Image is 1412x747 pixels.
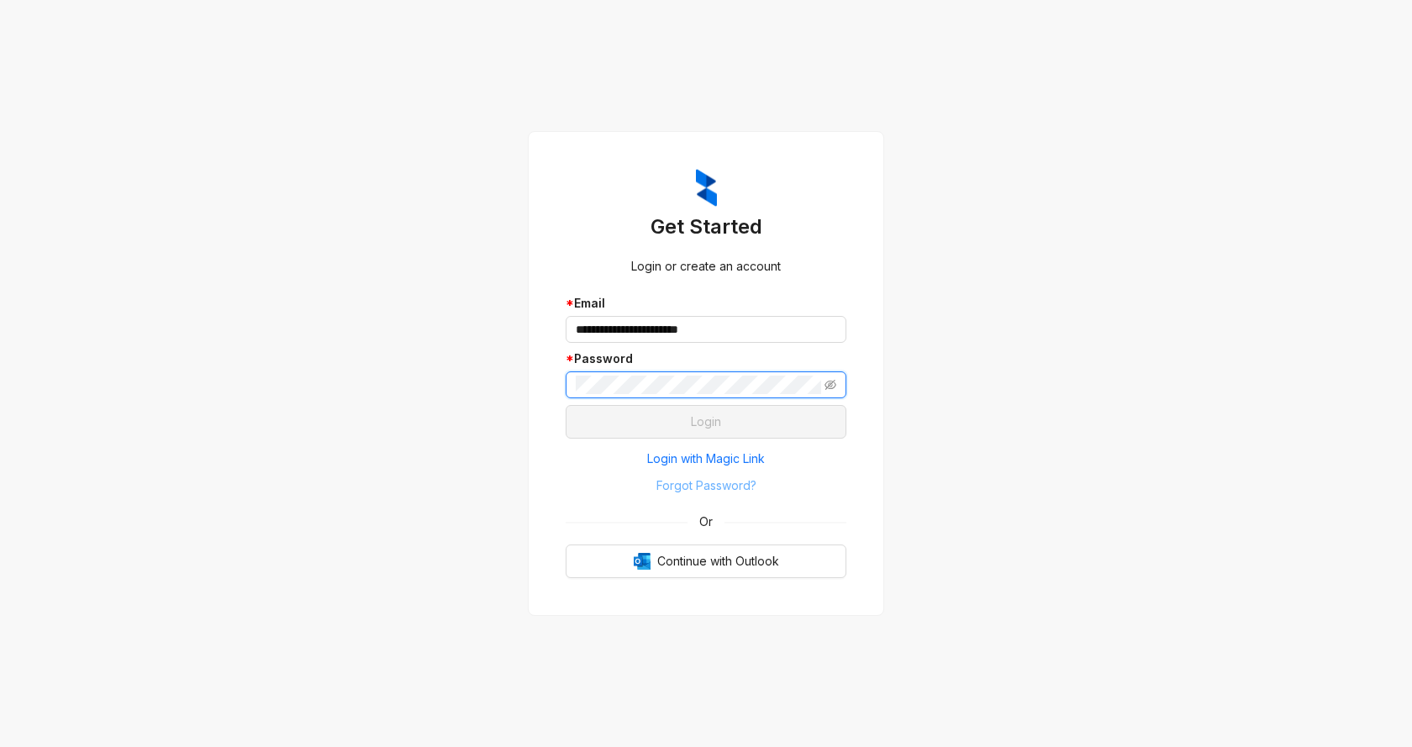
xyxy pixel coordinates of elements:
div: Login or create an account [566,257,846,276]
img: Outlook [634,553,651,570]
img: ZumaIcon [696,169,717,208]
button: Forgot Password? [566,472,846,499]
div: Password [566,350,846,368]
button: OutlookContinue with Outlook [566,544,846,578]
span: Forgot Password? [656,476,756,495]
button: Login [566,405,846,439]
h3: Get Started [566,213,846,240]
span: Login with Magic Link [647,450,765,468]
button: Login with Magic Link [566,445,846,472]
span: Or [688,513,724,531]
span: eye-invisible [825,379,836,391]
div: Email [566,294,846,313]
span: Continue with Outlook [657,552,779,571]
